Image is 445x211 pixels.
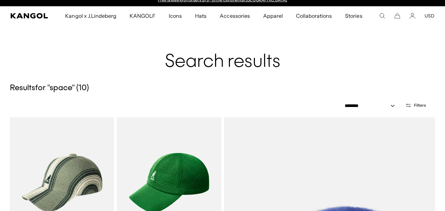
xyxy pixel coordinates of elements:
[169,6,182,25] span: Icons
[296,6,332,25] span: Collaborations
[379,13,385,19] summary: Search here
[345,6,362,25] span: Stories
[425,13,434,19] button: USD
[123,6,162,25] a: KANGOLF
[257,6,289,25] a: Apparel
[65,6,116,25] span: Kangol x J.Lindeberg
[10,31,435,73] h1: Search results
[130,6,156,25] span: KANGOLF
[394,13,400,19] button: Cart
[220,6,250,25] span: Accessories
[414,103,426,108] span: Filters
[162,6,188,25] a: Icons
[11,13,48,18] a: Kangol
[409,13,415,19] a: Account
[289,6,338,25] a: Collaborations
[213,6,256,25] a: Accessories
[195,6,207,25] span: Hats
[342,102,401,109] select: Sort by: Featured
[401,102,430,108] button: Open filters
[59,6,123,25] a: Kangol x J.Lindeberg
[263,6,283,25] span: Apparel
[10,83,435,93] h5: Results for " space " ( 10 )
[338,6,369,25] a: Stories
[188,6,213,25] a: Hats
